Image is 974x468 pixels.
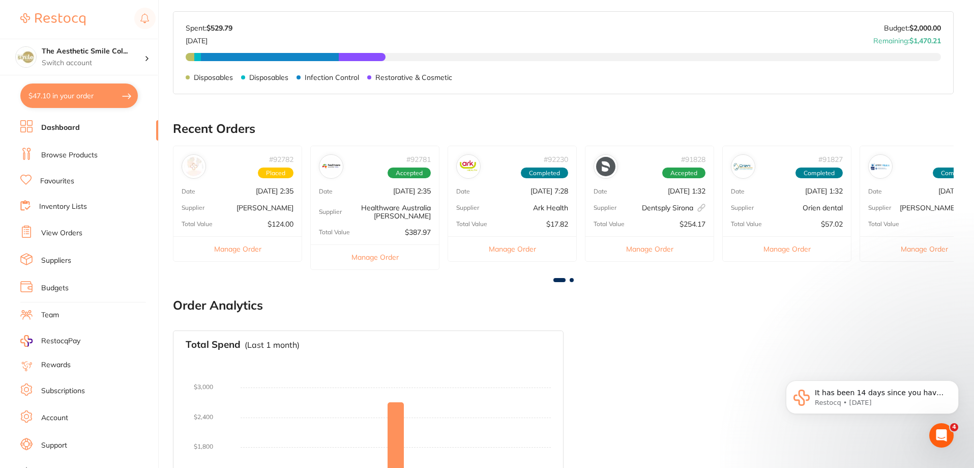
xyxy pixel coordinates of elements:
[596,157,615,176] img: Dentsply Sirona
[546,220,568,228] p: $17.82
[642,204,705,212] p: Dentsply Sirona
[42,46,144,57] h4: The Aesthetic Smile Collective
[194,73,233,81] p: Disposables
[41,360,71,370] a: Rewards
[456,188,470,195] p: Date
[868,204,891,211] p: Supplier
[206,23,232,33] strong: $529.79
[173,298,954,313] h2: Order Analytics
[668,187,705,195] p: [DATE] 1:32
[20,13,85,25] img: Restocq Logo
[585,236,714,261] button: Manage Order
[594,221,625,228] p: Total Value
[544,155,568,163] p: # 92230
[803,204,843,212] p: Orien dental
[40,176,74,186] a: Favourites
[42,58,144,68] p: Switch account
[321,157,341,176] img: Healthware Australia Ridley
[795,168,843,179] span: Completed
[41,413,68,423] a: Account
[41,256,71,266] a: Suppliers
[821,220,843,228] p: $57.02
[249,73,288,81] p: Disposables
[681,155,705,163] p: # 91828
[723,236,851,261] button: Manage Order
[311,244,439,269] button: Manage Order
[680,220,705,228] p: $254.17
[530,187,568,195] p: [DATE] 7:28
[41,150,98,160] a: Browse Products
[393,187,431,195] p: [DATE] 2:35
[258,168,293,179] span: Placed
[182,221,213,228] p: Total Value
[868,188,882,195] p: Date
[594,204,616,211] p: Supplier
[186,33,232,45] p: [DATE]
[245,340,300,349] p: (Last 1 month)
[909,23,941,33] strong: $2,000.00
[456,221,487,228] p: Total Value
[39,202,87,212] a: Inventory Lists
[731,221,762,228] p: Total Value
[20,84,138,108] button: $47.10 in your order
[929,423,954,448] iframe: Intercom live chat
[41,310,59,320] a: Team
[16,47,36,67] img: The Aesthetic Smile Collective
[594,188,607,195] p: Date
[805,187,843,195] p: [DATE] 1:32
[521,168,568,179] span: Completed
[375,73,452,81] p: Restorative & Cosmetic
[237,204,293,212] p: [PERSON_NAME]
[173,122,954,136] h2: Recent Orders
[342,204,431,220] p: Healthware Australia [PERSON_NAME]
[448,236,576,261] button: Manage Order
[771,359,974,441] iframe: Intercom notifications message
[186,24,232,32] p: Spent:
[182,188,195,195] p: Date
[184,157,203,176] img: Henry Schein Halas
[41,123,80,133] a: Dashboard
[950,423,958,431] span: 4
[405,228,431,236] p: $387.97
[733,157,753,176] img: Orien dental
[319,208,342,215] p: Supplier
[20,335,33,347] img: RestocqPay
[305,73,359,81] p: Infection Control
[731,188,745,195] p: Date
[41,386,85,396] a: Subscriptions
[731,204,754,211] p: Supplier
[41,228,82,238] a: View Orders
[20,8,85,31] a: Restocq Logo
[173,236,302,261] button: Manage Order
[459,157,478,176] img: Ark Health
[269,155,293,163] p: # 92782
[456,204,479,211] p: Supplier
[873,33,941,45] p: Remaining:
[406,155,431,163] p: # 92781
[41,283,69,293] a: Budgets
[186,339,241,350] h3: Total Spend
[182,204,204,211] p: Supplier
[533,204,568,212] p: Ark Health
[868,221,899,228] p: Total Value
[662,168,705,179] span: Accepted
[268,220,293,228] p: $124.00
[909,36,941,45] strong: $1,470.21
[41,441,67,451] a: Support
[319,188,333,195] p: Date
[256,187,293,195] p: [DATE] 2:35
[818,155,843,163] p: # 91827
[884,24,941,32] p: Budget:
[319,229,350,236] p: Total Value
[871,157,890,176] img: Erskine Dental
[41,336,80,346] span: RestocqPay
[388,168,431,179] span: Accepted
[20,335,80,347] a: RestocqPay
